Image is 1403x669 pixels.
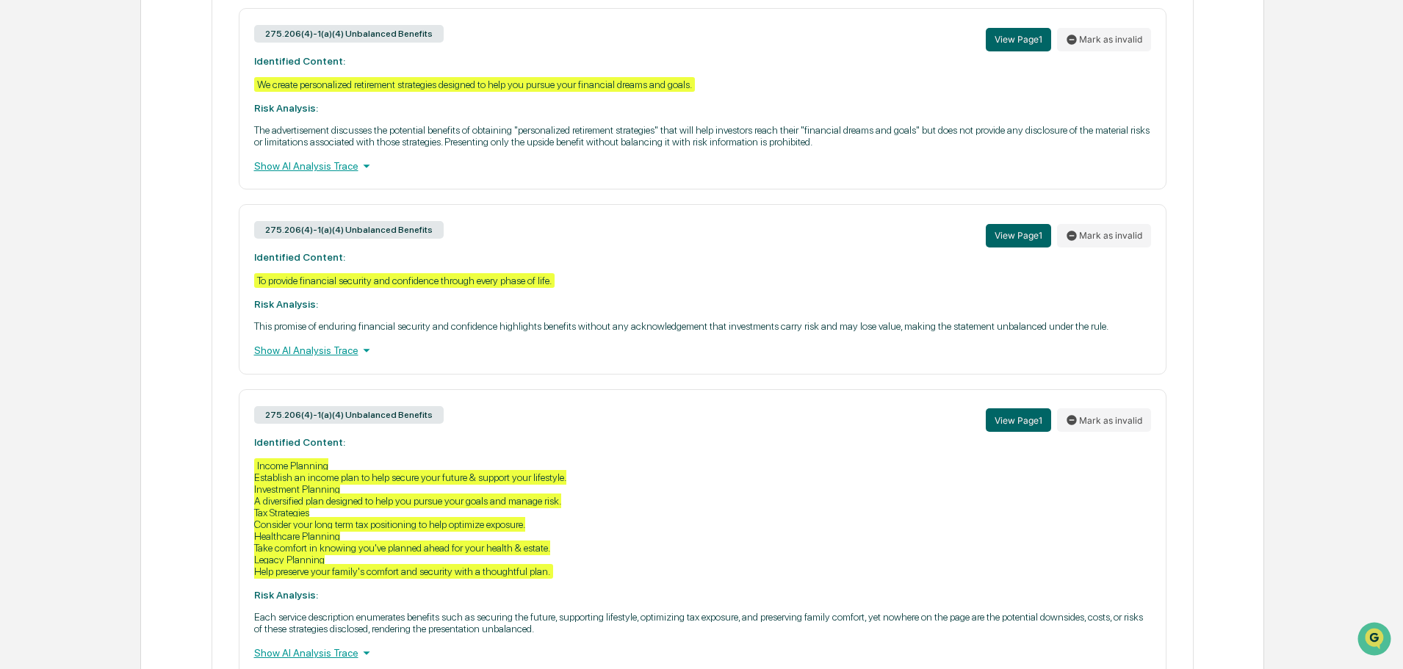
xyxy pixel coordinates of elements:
span: Pylon [146,249,178,260]
div: Show AI Analysis Trace [254,342,1151,358]
button: View Page1 [986,224,1051,247]
strong: Identified Content: [254,436,345,448]
div: 🔎 [15,214,26,226]
div: Income Planning Establish an income plan to help secure your future & support your lifestyle. Inv... [254,458,566,579]
p: This promise of enduring financial security and confidence highlights benefits without any acknow... [254,320,1151,332]
div: 🖐️ [15,187,26,198]
iframe: Open customer support [1356,621,1396,660]
strong: Identified Content: [254,251,345,263]
div: Start new chat [50,112,241,127]
div: 🗄️ [107,187,118,198]
a: 🗄️Attestations [101,179,188,206]
p: Each service description enumerates benefits such as securing the future, supporting lifestyle, o... [254,611,1151,634]
a: Powered byPylon [104,248,178,260]
a: 🔎Data Lookup [9,207,98,234]
div: Show AI Analysis Trace [254,645,1151,661]
div: Show AI Analysis Trace [254,158,1151,174]
button: Mark as invalid [1057,28,1151,51]
div: To provide financial security and confidence through every phase of life. [254,273,555,288]
span: Attestations [121,185,182,200]
div: 275.206(4)-1(a)(4) Unbalanced Benefits [254,406,444,424]
button: View Page1 [986,28,1051,51]
div: We're available if you need us! [50,127,186,139]
div: 275.206(4)-1(a)(4) Unbalanced Benefits [254,25,444,43]
strong: Risk Analysis: [254,298,318,310]
button: Mark as invalid [1057,224,1151,247]
span: Preclearance [29,185,95,200]
button: View Page1 [986,408,1051,432]
span: Data Lookup [29,213,93,228]
p: The advertisement discusses the potential benefits of obtaining "personalized retirement strategi... [254,124,1151,148]
img: 1746055101610-c473b297-6a78-478c-a979-82029cc54cd1 [15,112,41,139]
strong: Risk Analysis: [254,102,318,114]
strong: Identified Content: [254,55,345,67]
button: Start new chat [250,117,267,134]
a: 🖐️Preclearance [9,179,101,206]
div: 275.206(4)-1(a)(4) Unbalanced Benefits [254,221,444,239]
p: How can we help? [15,31,267,54]
button: Mark as invalid [1057,408,1151,432]
strong: Risk Analysis: [254,589,318,601]
div: We create personalized retirement strategies designed to help you pursue your financial dreams an... [254,77,695,92]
